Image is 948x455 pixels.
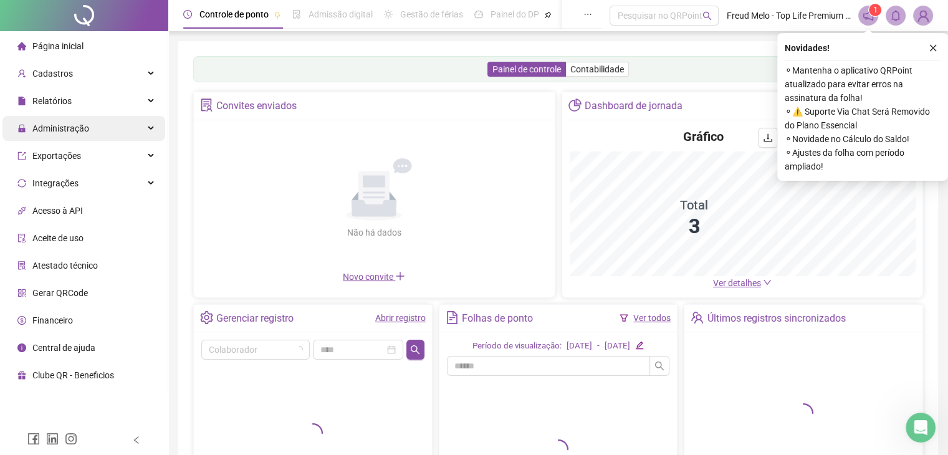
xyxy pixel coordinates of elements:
[200,98,213,112] span: solution
[462,308,533,329] div: Folhas de ponto
[32,123,89,133] span: Administração
[132,436,141,444] span: left
[785,64,941,105] span: ⚬ Mantenha o aplicativo QRPoint atualizado para evitar erros na assinatura da folha!
[654,361,664,371] span: search
[691,311,704,324] span: team
[292,10,301,19] span: file-done
[570,64,624,74] span: Contabilidade
[763,133,773,143] span: download
[863,10,874,21] span: notification
[32,261,98,271] span: Atestado técnico
[32,343,95,353] span: Central de ajuda
[32,96,72,106] span: Relatórios
[635,341,643,349] span: edit
[583,10,592,19] span: ellipsis
[32,151,81,161] span: Exportações
[763,278,772,287] span: down
[200,311,213,324] span: setting
[32,288,88,298] span: Gerar QRCode
[620,314,628,322] span: filter
[17,371,26,380] span: gift
[32,315,73,325] span: Financeiro
[785,146,941,173] span: ⚬ Ajustes da folha com período ampliado!
[567,340,592,353] div: [DATE]
[713,278,772,288] a: Ver detalhes down
[410,345,420,355] span: search
[785,105,941,132] span: ⚬ ⚠️ Suporte Via Chat Será Removido do Plano Essencial
[375,313,426,323] a: Abrir registro
[873,6,878,14] span: 1
[216,95,297,117] div: Convites enviados
[492,64,561,74] span: Painel de controle
[785,41,830,55] span: Novidades !
[274,11,281,19] span: pushpin
[65,433,77,445] span: instagram
[32,69,73,79] span: Cadastros
[343,272,405,282] span: Novo convite
[46,433,59,445] span: linkedin
[568,98,582,112] span: pie-chart
[914,6,932,25] img: 84789
[702,11,712,21] span: search
[199,9,269,19] span: Controle de ponto
[713,278,761,288] span: Ver detalhes
[17,97,26,105] span: file
[400,9,463,19] span: Gestão de férias
[32,178,79,188] span: Integrações
[17,343,26,352] span: info-circle
[32,233,84,243] span: Aceite de uso
[17,124,26,133] span: lock
[32,370,114,380] span: Clube QR - Beneficios
[491,9,539,19] span: Painel do DP
[17,69,26,78] span: user-add
[597,340,600,353] div: -
[17,261,26,270] span: solution
[585,95,682,117] div: Dashboard de jornada
[785,132,941,146] span: ⚬ Novidade no Cálculo do Saldo!
[32,206,83,216] span: Acesso à API
[303,423,323,443] span: loading
[17,42,26,50] span: home
[633,313,671,323] a: Ver todos
[17,179,26,188] span: sync
[726,9,851,22] span: Freud Melo - Top Life Premium Corretora de Seguros LTDA
[890,10,901,21] span: bell
[17,234,26,242] span: audit
[309,9,373,19] span: Admissão digital
[17,316,26,325] span: dollar
[474,10,483,19] span: dashboard
[384,10,393,19] span: sun
[27,433,40,445] span: facebook
[605,340,630,353] div: [DATE]
[395,271,405,281] span: plus
[793,403,813,423] span: loading
[17,289,26,297] span: qrcode
[216,308,294,329] div: Gerenciar registro
[295,346,303,353] span: loading
[683,128,724,145] h4: Gráfico
[544,11,552,19] span: pushpin
[32,41,84,51] span: Página inicial
[446,311,459,324] span: file-text
[183,10,192,19] span: clock-circle
[906,413,936,443] iframe: Intercom live chat
[929,44,937,52] span: close
[869,4,881,16] sup: 1
[17,206,26,215] span: api
[472,340,562,353] div: Período de visualização:
[707,308,846,329] div: Últimos registros sincronizados
[17,151,26,160] span: export
[317,226,431,239] div: Não há dados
